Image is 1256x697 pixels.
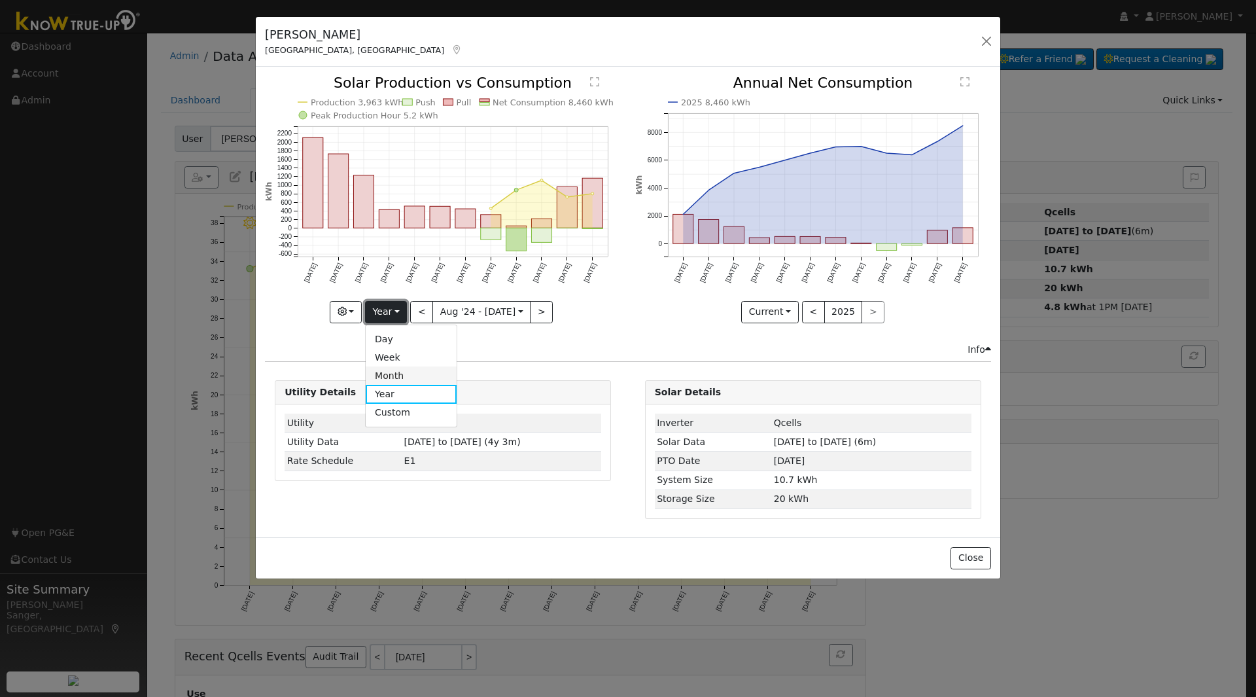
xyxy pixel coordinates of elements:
[724,227,744,244] rect: onclick=""
[698,220,718,244] rect: onclick=""
[583,179,603,228] rect: onclick=""
[532,228,552,243] rect: onclick=""
[416,98,436,107] text: Push
[451,45,462,55] a: Map
[960,77,969,87] text: 
[506,226,527,228] rect: onclick=""
[366,366,457,385] a: Month
[647,213,662,220] text: 2000
[672,215,693,244] rect: onclick=""
[749,262,764,283] text: [DATE]
[277,156,292,163] text: 1600
[265,45,444,55] span: [GEOGRAPHIC_DATA], [GEOGRAPHIC_DATA]
[851,243,871,244] rect: onclick=""
[277,173,292,181] text: 1200
[591,192,594,195] circle: onclick=""
[430,207,450,228] rect: onclick=""
[775,237,795,244] rect: onclick=""
[277,130,292,137] text: 2200
[733,75,913,91] text: Annual Net Consumption
[927,230,947,243] rect: onclick=""
[647,129,662,136] text: 8000
[281,216,292,223] text: 200
[884,151,889,156] circle: onclick=""
[800,262,815,283] text: [DATE]
[285,433,402,452] td: Utility Data
[655,452,772,471] td: PTO Date
[774,418,802,428] span: ID: 1123, authorized: 03/20/25
[366,348,457,366] a: Week
[658,240,662,247] text: 0
[774,493,809,504] span: 20 kWh
[833,145,838,150] circle: onclick=""
[279,234,292,241] text: -200
[277,147,292,154] text: 1800
[481,215,501,228] rect: onclick=""
[655,490,772,509] td: Storage Size
[311,98,404,107] text: Production 3,963 kWh
[540,179,543,182] circle: onclick=""
[481,262,496,283] text: [DATE]
[647,185,662,192] text: 4000
[935,139,940,145] circle: onclick=""
[673,262,688,283] text: [DATE]
[354,175,374,228] rect: onclick=""
[455,262,470,283] text: [DATE]
[532,219,552,228] rect: onclick=""
[303,262,318,283] text: [DATE]
[457,98,472,107] text: Pull
[366,385,457,403] a: Year
[782,158,787,163] circle: onclick=""
[909,152,915,158] circle: onclick=""
[749,238,769,244] rect: onclick=""
[481,228,501,240] rect: onclick=""
[724,262,739,283] text: [DATE]
[514,188,518,192] circle: onclick=""
[968,343,991,357] div: Info
[655,471,772,490] td: System Size
[506,228,527,251] rect: onclick=""
[557,262,572,283] text: [DATE]
[277,164,292,171] text: 1400
[698,262,713,283] text: [DATE]
[774,474,818,485] span: 10.7 kWh
[328,154,349,228] rect: onclick=""
[951,547,990,569] button: Close
[281,207,292,215] text: 400
[775,262,790,283] text: [DATE]
[281,199,292,206] text: 600
[404,456,416,466] span: B
[681,98,750,107] text: 2025 8,460 kWh
[807,151,812,156] circle: onclick=""
[566,196,568,198] circle: onclick=""
[328,262,343,283] text: [DATE]
[430,262,445,283] text: [DATE]
[455,209,476,228] rect: onclick=""
[952,262,968,283] text: [DATE]
[379,262,394,283] text: [DATE]
[379,210,400,228] rect: onclick=""
[741,301,799,323] button: Current
[901,244,922,246] rect: onclick=""
[557,187,578,228] rect: onclick=""
[404,437,521,447] span: [DATE] to [DATE] (4y 3m)
[265,26,462,43] h5: [PERSON_NAME]
[285,387,356,397] strong: Utility Details
[366,404,457,422] a: Custom
[826,262,841,283] text: [DATE]
[490,207,493,210] circle: onclick=""
[288,225,292,232] text: 0
[877,262,892,283] text: [DATE]
[303,138,323,228] rect: onclick=""
[774,437,876,447] span: [DATE] to [DATE] (6m)
[952,228,973,243] rect: onclick=""
[279,251,292,258] text: -600
[774,456,805,466] span: [DATE]
[404,206,425,228] rect: onclick=""
[493,98,614,107] text: Net Consumption 8,460 kWh
[583,228,603,229] rect: onclick=""
[960,123,966,128] circle: onclick=""
[680,212,686,217] circle: onclick=""
[583,262,598,283] text: [DATE]
[647,157,662,164] text: 6000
